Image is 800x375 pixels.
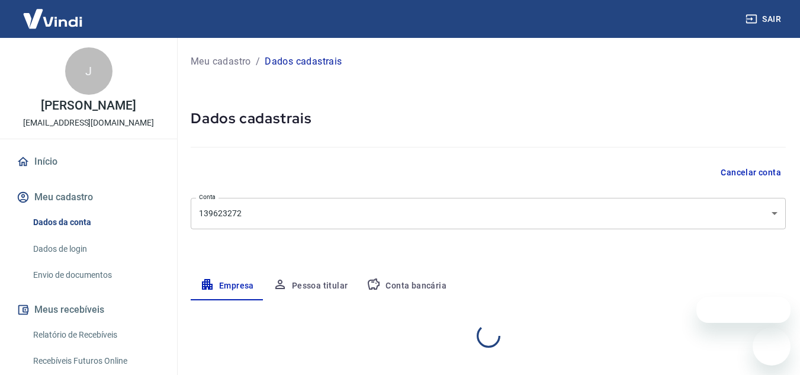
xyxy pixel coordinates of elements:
[357,272,456,300] button: Conta bancária
[696,297,791,323] iframe: Mensagem da empresa
[14,184,163,210] button: Meu cadastro
[256,55,260,69] p: /
[191,272,264,300] button: Empresa
[65,47,113,95] div: J
[191,109,786,128] h5: Dados cadastrais
[716,162,786,184] button: Cancelar conta
[191,198,786,229] div: 139623272
[23,117,154,129] p: [EMAIL_ADDRESS][DOMAIN_NAME]
[28,263,163,287] a: Envio de documentos
[28,349,163,373] a: Recebíveis Futuros Online
[264,272,358,300] button: Pessoa titular
[28,210,163,235] a: Dados da conta
[14,1,91,37] img: Vindi
[265,55,342,69] p: Dados cadastrais
[199,193,216,201] label: Conta
[743,8,786,30] button: Sair
[14,297,163,323] button: Meus recebíveis
[28,323,163,347] a: Relatório de Recebíveis
[28,237,163,261] a: Dados de login
[191,55,251,69] a: Meu cadastro
[41,100,136,112] p: [PERSON_NAME]
[753,328,791,366] iframe: Botão para abrir a janela de mensagens
[14,149,163,175] a: Início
